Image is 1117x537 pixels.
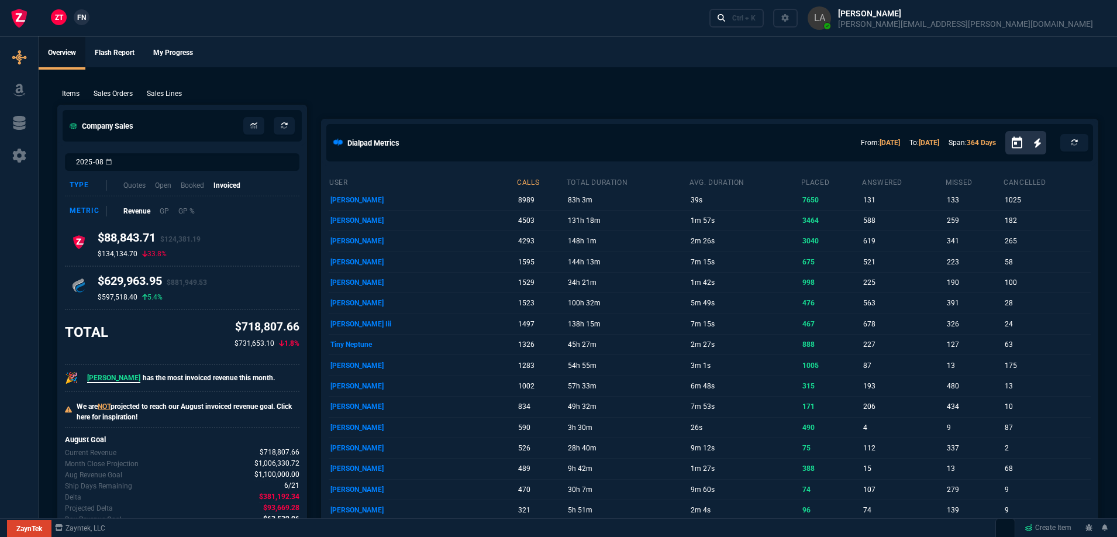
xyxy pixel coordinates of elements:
[249,447,300,458] p: spec.value
[518,357,564,374] p: 1283
[691,419,798,436] p: 26s
[85,37,144,70] a: Flash Report
[802,233,860,249] p: 3040
[330,316,515,332] p: [PERSON_NAME] Iii
[518,192,564,208] p: 8989
[1003,173,1091,190] th: cancelled
[691,192,798,208] p: 39s
[518,212,564,229] p: 4503
[518,502,564,518] p: 321
[802,398,860,415] p: 171
[947,440,1001,456] p: 337
[235,338,274,349] p: $731,653.10
[518,254,564,270] p: 1595
[947,460,1001,477] p: 13
[1005,419,1088,436] p: 87
[947,254,1001,270] p: 223
[949,137,996,148] p: Span:
[919,139,939,147] a: [DATE]
[518,460,564,477] p: 489
[284,480,299,491] span: Out of 21 ship days in Aug - there are 6 remaining.
[77,12,86,23] span: FN
[142,292,163,302] p: 5.4%
[568,233,687,249] p: 148h 1m
[65,435,299,445] h6: August Goal
[568,378,687,394] p: 57h 33m
[65,470,122,480] p: Company Revenue Goal for Aug.
[65,481,132,491] p: Out of 21 ship days in Aug - there are 6 remaining.
[863,192,943,208] p: 131
[330,336,515,353] p: Tiny Neptune
[144,37,202,70] a: My Progress
[863,419,943,436] p: 4
[568,212,687,229] p: 131h 18m
[947,212,1001,229] p: 259
[330,295,515,311] p: [PERSON_NAME]
[732,13,756,23] div: Ctrl + K
[260,447,299,458] span: Revenue for Aug.
[518,233,564,249] p: 4293
[518,419,564,436] p: 590
[330,419,515,436] p: [PERSON_NAME]
[802,192,860,208] p: 7650
[330,212,515,229] p: [PERSON_NAME]
[123,180,146,191] p: Quotes
[518,295,564,311] p: 1523
[330,481,515,498] p: [PERSON_NAME]
[262,513,302,525] span: Delta divided by the remaining ship days.
[568,357,687,374] p: 54h 55m
[863,357,943,374] p: 87
[1005,233,1088,249] p: 265
[801,173,862,190] th: placed
[244,469,300,480] p: spec.value
[945,173,1003,190] th: missed
[330,378,515,394] p: [PERSON_NAME]
[87,374,140,383] span: [PERSON_NAME]
[1005,295,1088,311] p: 28
[65,492,81,502] p: The difference between the current month's Revenue and the goal.
[1020,519,1076,537] a: Create Item
[802,336,860,353] p: 888
[863,212,943,229] p: 588
[65,447,116,458] p: Revenue for Aug.
[863,440,943,456] p: 112
[691,254,798,270] p: 7m 15s
[65,459,139,469] p: Uses current month's data to project the month's close.
[947,502,1001,518] p: 139
[691,336,798,353] p: 2m 27s
[861,137,900,148] p: From:
[863,502,943,518] p: 74
[147,88,182,99] p: Sales Lines
[1005,440,1088,456] p: 2
[568,274,687,291] p: 34h 21m
[39,37,85,70] a: Overview
[235,319,299,336] p: $718,807.66
[1010,135,1033,152] button: Open calendar
[691,460,798,477] p: 1m 27s
[518,398,564,415] p: 834
[330,274,515,291] p: [PERSON_NAME]
[802,254,860,270] p: 675
[568,419,687,436] p: 3h 30m
[249,491,300,502] p: spec.value
[518,274,564,291] p: 1529
[863,274,943,291] p: 225
[568,295,687,311] p: 100h 32m
[167,278,207,287] span: $881,949.53
[802,378,860,394] p: 315
[568,440,687,456] p: 28h 40m
[863,378,943,394] p: 193
[70,121,133,132] h5: Company Sales
[947,398,1001,415] p: 434
[947,357,1001,374] p: 13
[947,378,1001,394] p: 480
[77,401,299,422] p: We are projected to reach our August invoiced revenue goal. Click here for inspiration!
[568,316,687,332] p: 138h 15m
[518,440,564,456] p: 526
[863,398,943,415] p: 206
[253,502,300,514] p: spec.value
[691,502,798,518] p: 2m 4s
[802,502,860,518] p: 96
[274,480,300,491] p: spec.value
[1005,502,1088,518] p: 9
